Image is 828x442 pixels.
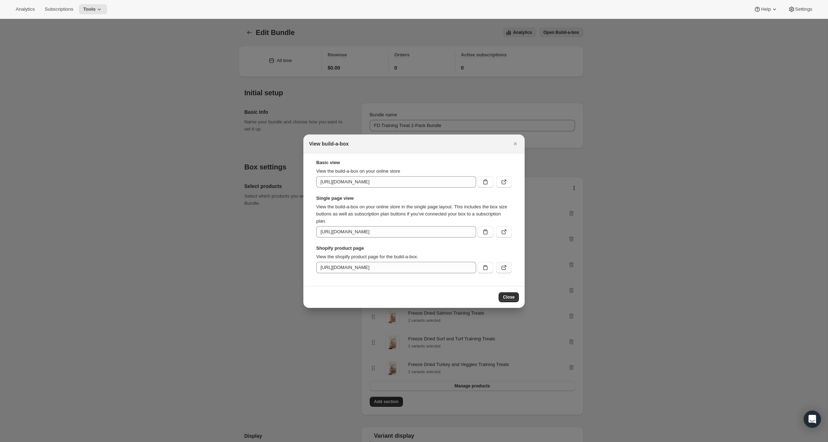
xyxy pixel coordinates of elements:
p: View the shopify product page for the build-a-box. [316,253,512,260]
button: Analytics [11,4,39,14]
strong: Basic view [316,159,512,166]
strong: Single page view [316,195,512,202]
span: Close [503,294,515,300]
span: Help [761,6,771,12]
div: Open Intercom Messenger [804,411,821,428]
span: Analytics [16,6,35,12]
p: View the build-a-box on your online store [316,168,512,175]
button: Close [510,139,520,149]
strong: Shopify product page [316,245,512,252]
span: Tools [83,6,96,12]
p: View the build-a-box on your online store in the single page layout. This includes the box size b... [316,203,512,225]
h2: View build-a-box [309,140,349,147]
button: Settings [784,4,817,14]
button: Subscriptions [40,4,77,14]
button: Tools [79,4,107,14]
button: Close [499,292,519,302]
span: Subscriptions [45,6,73,12]
button: Help [749,4,782,14]
span: Settings [795,6,812,12]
